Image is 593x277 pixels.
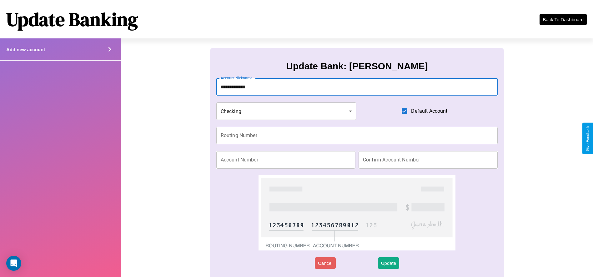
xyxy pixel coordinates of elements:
[286,61,428,72] h3: Update Bank: [PERSON_NAME]
[6,256,21,271] div: Open Intercom Messenger
[378,257,399,269] button: Update
[6,47,45,52] h4: Add new account
[216,102,356,120] div: Checking
[221,75,253,81] label: Account Nickname
[540,14,587,25] button: Back To Dashboard
[411,107,447,115] span: Default Account
[315,257,336,269] button: Cancel
[585,126,590,151] div: Give Feedback
[259,175,456,250] img: check
[6,7,138,32] h1: Update Banking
